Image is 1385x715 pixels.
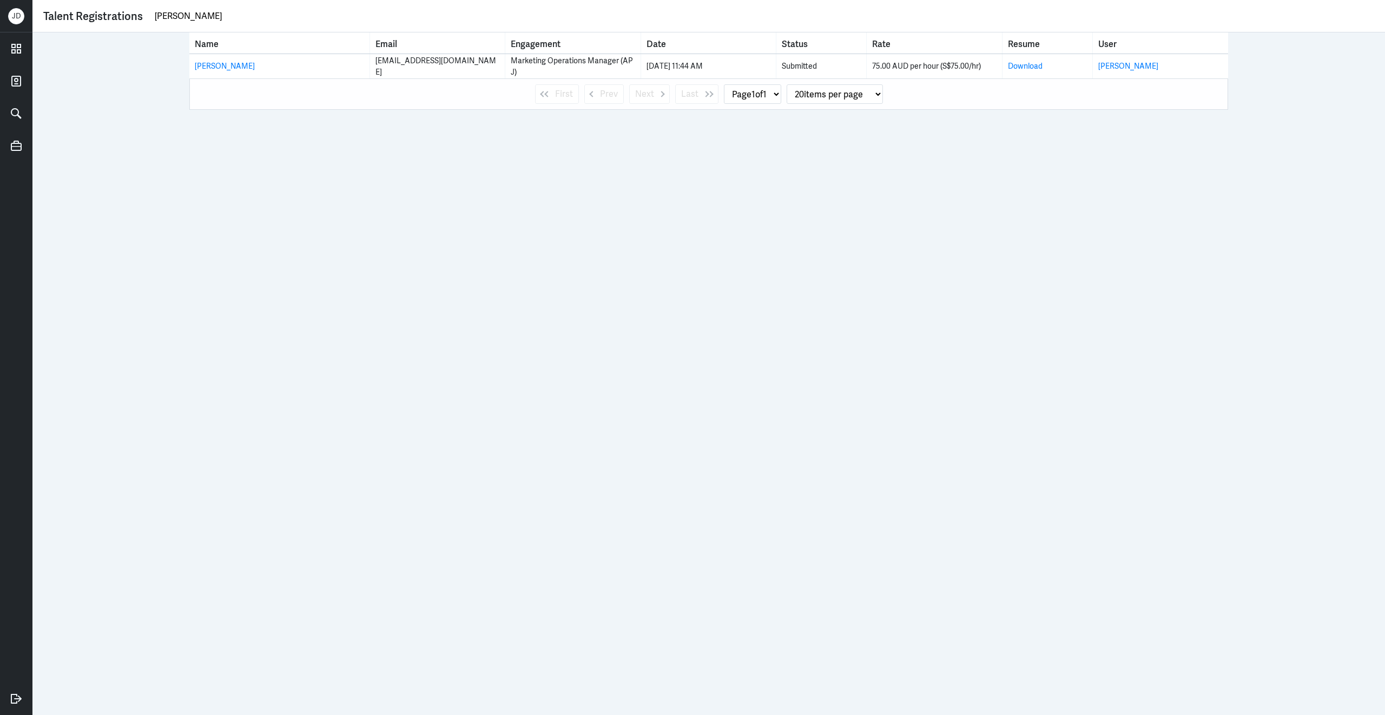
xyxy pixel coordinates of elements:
[43,8,143,24] div: Talent Registrations
[505,32,641,54] th: Toggle SortBy
[675,84,718,104] button: Last
[1008,61,1043,71] a: Download
[375,55,499,78] div: [EMAIL_ADDRESS][DOMAIN_NAME]
[1093,54,1228,78] td: User
[189,32,370,54] th: Toggle SortBy
[681,88,698,101] span: Last
[776,32,867,54] th: Toggle SortBy
[189,54,370,78] td: Name
[1093,32,1228,54] th: User
[154,8,1374,24] input: Search
[776,54,867,78] td: Status
[195,61,255,71] a: [PERSON_NAME]
[641,32,776,54] th: Toggle SortBy
[1003,54,1093,78] td: Resume
[635,88,654,101] span: Next
[370,54,505,78] td: Email
[8,8,24,24] div: J D
[584,84,624,104] button: Prev
[1098,61,1158,71] a: [PERSON_NAME]
[641,54,776,78] td: Date
[647,61,770,72] div: [DATE] 11:44 AM
[1003,32,1093,54] th: Resume
[505,54,641,78] td: Engagement
[555,88,573,101] span: First
[872,61,996,72] div: 75.00 AUD per hour (S$75.00/hr)
[867,32,1002,54] th: Toggle SortBy
[629,84,670,104] button: Next
[867,54,1002,78] td: Rate
[535,84,579,104] button: First
[782,61,861,72] div: Submitted
[511,55,635,78] div: Marketing Operations Manager (APJ)
[370,32,505,54] th: Toggle SortBy
[600,88,618,101] span: Prev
